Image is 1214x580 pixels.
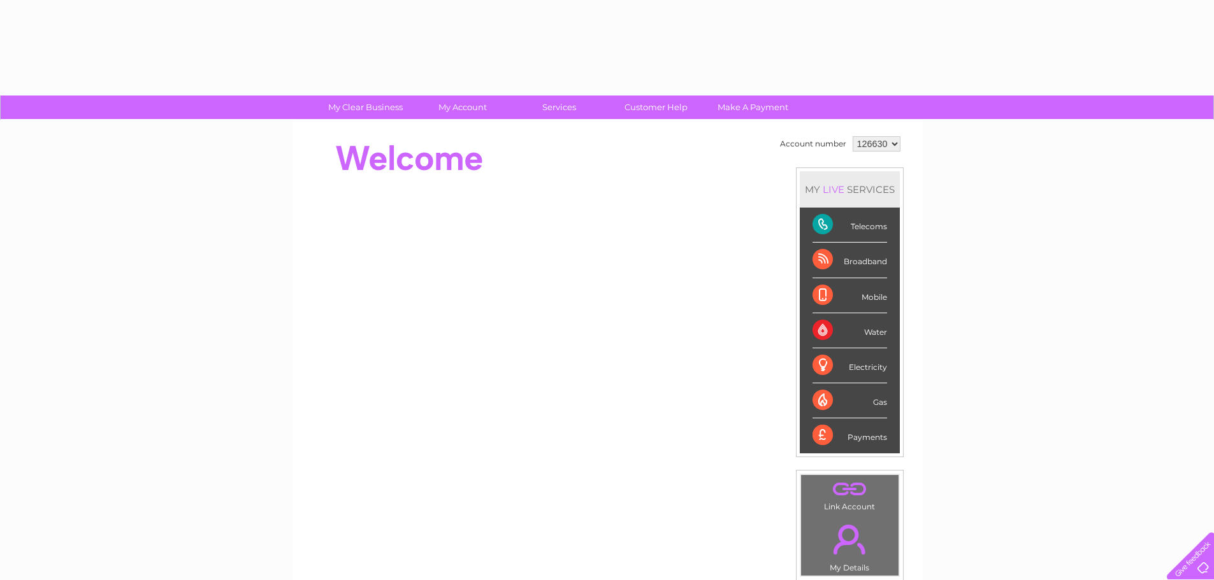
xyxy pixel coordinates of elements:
[800,171,900,208] div: MY SERVICES
[700,95,806,119] a: Make A Payment
[813,278,887,313] div: Mobile
[800,514,899,576] td: My Details
[813,313,887,348] div: Water
[777,133,849,155] td: Account number
[603,95,709,119] a: Customer Help
[813,208,887,243] div: Telecoms
[813,418,887,453] div: Payments
[813,348,887,383] div: Electricity
[804,478,895,500] a: .
[813,383,887,418] div: Gas
[507,95,612,119] a: Services
[820,183,847,195] div: LIVE
[804,517,895,562] a: .
[410,95,515,119] a: My Account
[813,243,887,278] div: Broadband
[800,474,899,514] td: Link Account
[313,95,418,119] a: My Clear Business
